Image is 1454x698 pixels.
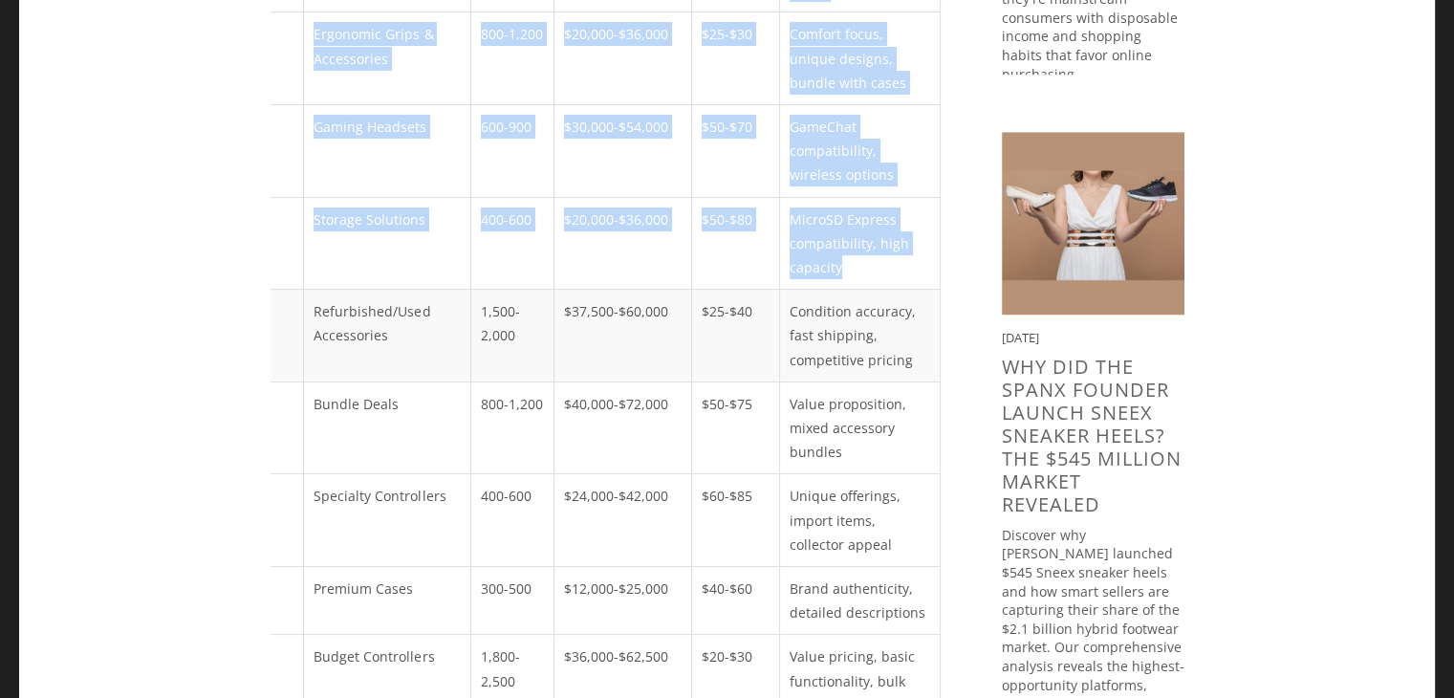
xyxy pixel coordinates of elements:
td: $50-$75 [691,382,779,474]
td: 600-900 [471,104,554,197]
td: $50-$70 [691,104,779,197]
td: 800-1,200 [471,12,554,105]
img: Why Did the Spanx Founder launch Sneex Sneaker Heels? The $545 Million Market Revealed [1002,132,1184,315]
td: $60-$85 [691,474,779,567]
td: Comfort focus, unique designs, bundle with cases [780,12,940,105]
td: Gaming Headsets [304,104,471,197]
td: Premium Cases [304,567,471,635]
td: $12,000-$25,000 [554,567,692,635]
td: 800-1,200 [471,382,554,474]
td: Condition accuracy, fast shipping, competitive pricing [780,290,940,382]
td: Refurbished/Used Accessories [304,290,471,382]
td: Storage Solutions [304,197,471,290]
td: $30,000-$54,000 [554,104,692,197]
td: $20,000-$36,000 [554,197,692,290]
td: $50-$80 [691,197,779,290]
td: Bundle Deals [304,382,471,474]
td: $40,000-$72,000 [554,382,692,474]
td: Specialty Controllers [304,474,471,567]
td: Brand authenticity, detailed descriptions [780,567,940,635]
a: Why Did the Spanx Founder launch Sneex Sneaker Heels? The $545 Million Market Revealed [1002,354,1182,517]
td: 300-500 [471,567,554,635]
td: 400-600 [471,197,554,290]
td: 1,500-2,000 [471,290,554,382]
td: GameChat compatibility, wireless options [780,104,940,197]
td: $37,500-$60,000 [554,290,692,382]
td: $40-$60 [691,567,779,635]
td: Ergonomic Grips & Accessories [304,12,471,105]
td: Unique offerings, import items, collector appeal [780,474,940,567]
td: $24,000-$42,000 [554,474,692,567]
td: 400-600 [471,474,554,567]
td: MicroSD Express compatibility, high capacity [780,197,940,290]
td: $20,000-$36,000 [554,12,692,105]
time: [DATE] [1002,329,1039,346]
td: $25-$30 [691,12,779,105]
td: $25-$40 [691,290,779,382]
td: Value proposition, mixed accessory bundles [780,382,940,474]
